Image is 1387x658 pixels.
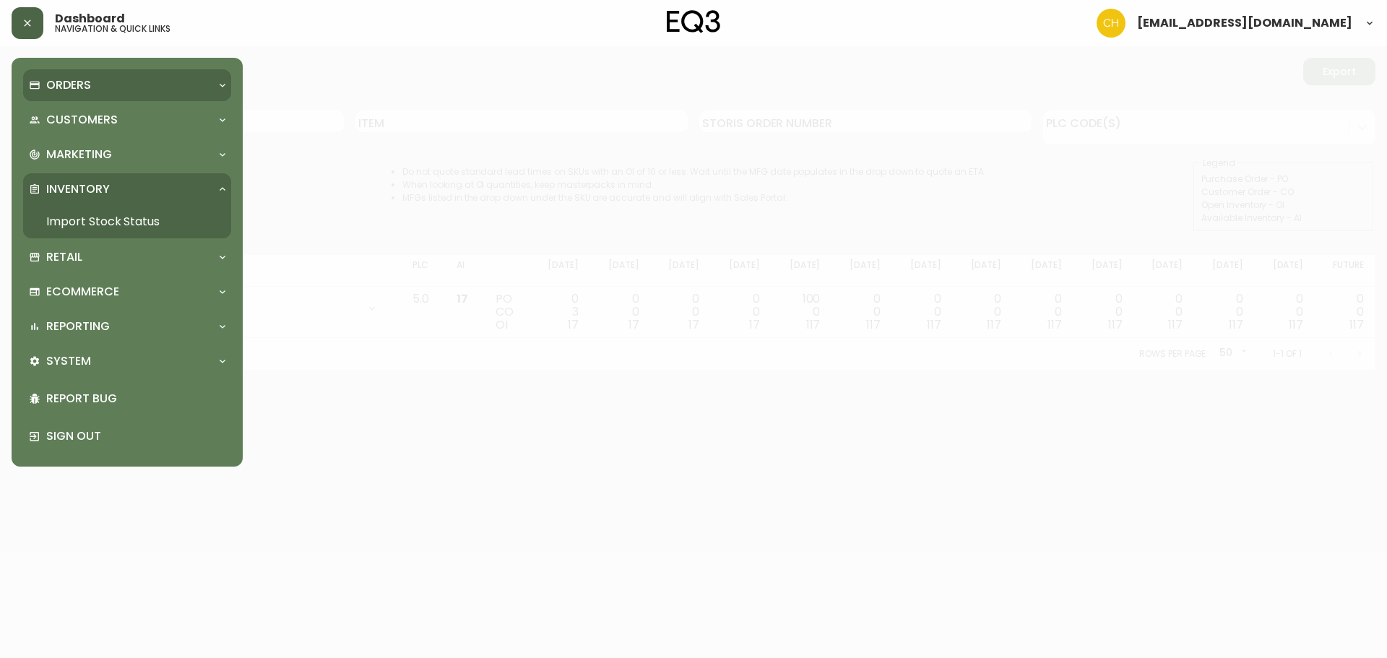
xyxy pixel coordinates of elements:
p: Marketing [46,147,112,163]
div: Report Bug [23,380,231,417]
p: Inventory [46,181,110,197]
div: Orders [23,69,231,101]
a: Import Stock Status [23,205,231,238]
span: [EMAIL_ADDRESS][DOMAIN_NAME] [1137,17,1352,29]
p: Ecommerce [46,284,119,300]
div: Retail [23,241,231,273]
p: Report Bug [46,391,225,407]
div: System [23,345,231,377]
p: Sign Out [46,428,225,444]
div: Marketing [23,139,231,170]
p: Orders [46,77,91,93]
div: Sign Out [23,417,231,455]
h5: navigation & quick links [55,25,170,33]
p: Reporting [46,319,110,334]
p: System [46,353,91,369]
span: Dashboard [55,13,125,25]
div: Reporting [23,311,231,342]
div: Inventory [23,173,231,205]
img: 6288462cea190ebb98a2c2f3c744dd7e [1097,9,1125,38]
p: Retail [46,249,82,265]
p: Customers [46,112,118,128]
div: Ecommerce [23,276,231,308]
div: Customers [23,104,231,136]
img: logo [667,10,720,33]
